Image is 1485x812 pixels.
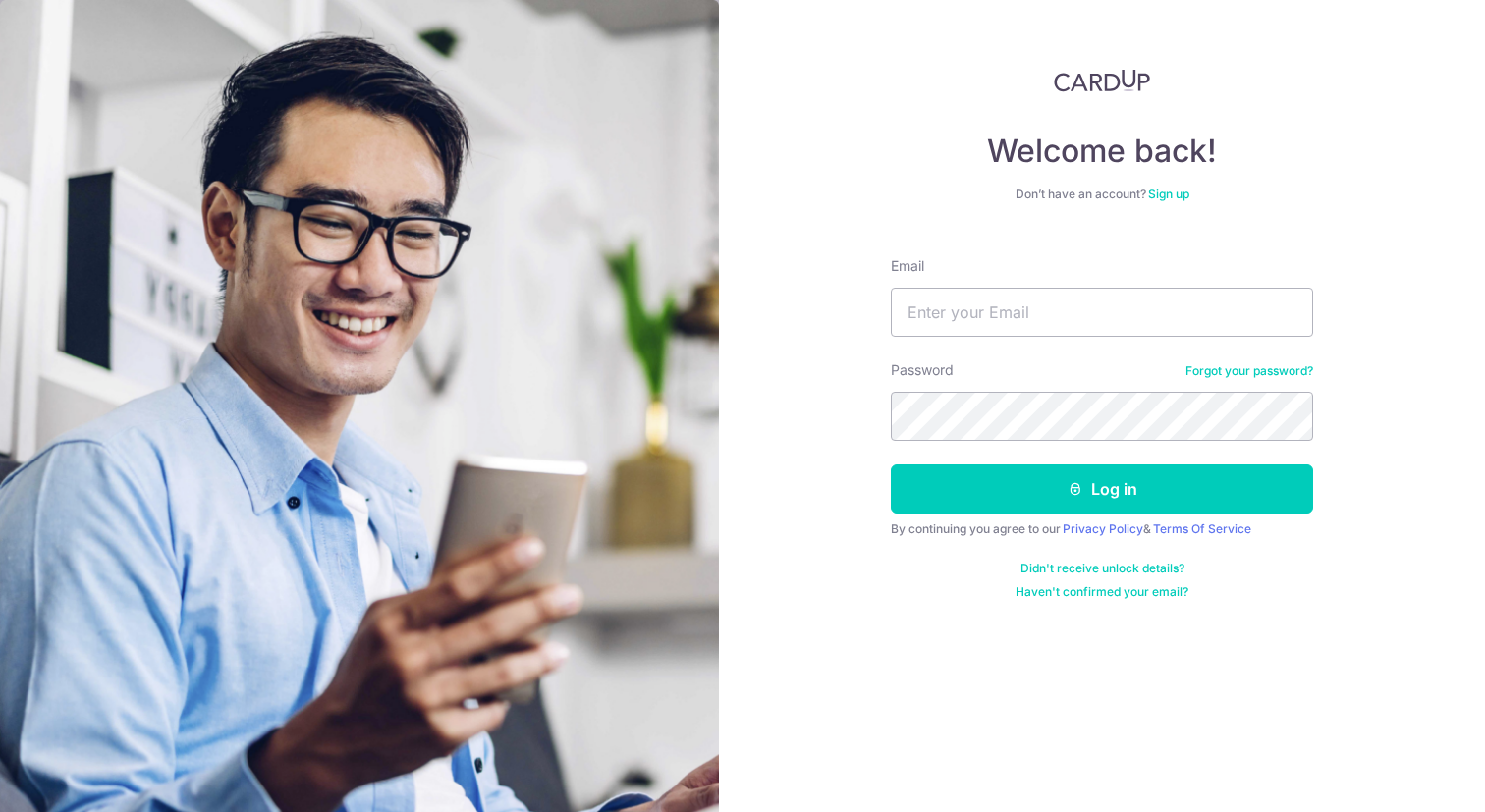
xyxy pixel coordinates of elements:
[1185,363,1313,379] a: Forgot your password?
[891,187,1313,202] div: Don’t have an account?
[1020,561,1184,576] a: Didn't receive unlock details?
[891,521,1313,537] div: By continuing you agree to our &
[891,288,1313,337] input: Enter your Email
[1054,69,1150,92] img: CardUp Logo
[891,360,954,380] label: Password
[891,464,1313,514] button: Log in
[1148,187,1189,201] a: Sign up
[1063,521,1143,536] a: Privacy Policy
[891,132,1313,171] h4: Welcome back!
[1153,521,1251,536] a: Terms Of Service
[891,256,924,276] label: Email
[1016,584,1188,600] a: Haven't confirmed your email?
